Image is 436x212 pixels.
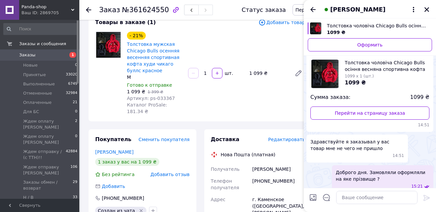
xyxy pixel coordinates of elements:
span: [PERSON_NAME] [330,5,385,14]
span: Добавить отзыв [150,172,189,177]
span: 14:51 12.09.2025 [393,153,404,159]
span: Заказы и сообщения [19,41,66,47]
span: Ждем отправку [PERSON_NAME] [23,164,70,176]
span: Телефон получателя [211,178,239,190]
span: 0 [75,109,77,115]
div: Вернуться назад [86,7,91,13]
span: Ждем оплату [PERSON_NAME] [23,134,75,145]
span: Адрес [211,197,225,202]
button: Закрыть [423,6,431,14]
div: [PERSON_NAME] [251,163,306,175]
span: 0 [75,134,77,145]
span: Ждем отправку / (с ТТН)!! [23,149,66,161]
div: M [127,74,183,80]
span: 21 [73,100,77,106]
span: Без рейтинга [102,172,135,177]
span: Ждем оплату [PERSON_NAME] [23,118,75,130]
a: Редактировать [292,67,305,80]
div: шт. [223,70,234,76]
span: 1099 x 1 (шт.) [345,74,374,78]
span: Заказ [99,6,120,14]
button: Назад [309,6,317,14]
input: Поиск [3,23,78,35]
span: 106 [70,164,77,176]
span: Новые [23,62,38,68]
span: Товары в заказе (1) [95,19,156,25]
span: 1099 ₴ [327,30,345,35]
span: Добавить товар [258,19,305,26]
div: Статус заказа [242,7,286,13]
span: Готово к отправке [127,82,172,88]
span: 1 [69,52,76,58]
span: Отмененные [23,90,52,96]
div: Нова Пошта (платная) [219,151,277,158]
span: 1 099 ₴ [127,89,145,94]
a: Посмотреть товар [308,22,432,36]
span: Для БС [23,109,39,115]
span: 33020 [66,72,77,78]
span: 6749 [68,81,77,87]
span: Артикул: ps-033367 [127,96,175,101]
span: 1 399 ₴ [147,90,163,94]
a: Перейти на страницу заказа [310,106,429,120]
span: Добавить [102,184,125,189]
span: 32984 [66,90,77,96]
span: Перезвонить [PERSON_NAME] [296,7,367,13]
span: 1099 ₴ [345,79,366,86]
a: Оформить [308,38,432,51]
span: 2 [75,118,77,130]
a: Толстовка мужская Chicago Bulls осенняя весенняя спортивная кофта худи чикаго буллс красное [127,42,179,73]
span: 1099 ₴ [410,94,429,101]
span: Оплаченные [23,100,52,106]
button: [PERSON_NAME] [322,5,417,14]
img: 6586318701_w200_h200_tolstovka-muzhskaya-chicago.jpg [311,60,338,88]
div: 1 099 ₴ [247,69,289,78]
div: [PHONE_NUMBER] [101,195,145,201]
span: Толстовка чоловіча Chicago Bulls осіння весняна спортивна кофта худі чикаго буллс червоне [345,59,429,73]
span: Заказы [19,52,35,58]
img: Толстовка мужская Chicago Bulls осенняя весенняя спортивная кофта худи чикаго буллс красное [96,32,121,58]
span: Сумма заказа: [310,94,350,101]
span: 29 [73,179,77,191]
span: Здравствуйте я заказывал у вас товар мне не чего не пришло [310,138,404,152]
span: Сменить покупателя [139,137,189,142]
span: Принятые [23,72,46,78]
a: [PERSON_NAME] [95,149,134,155]
span: 33 [73,195,77,200]
div: 1 заказ у вас на 1 099 ₴ [95,158,159,166]
button: Открыть шаблоны ответов [322,193,331,202]
span: Заказы обмен / возврат [23,179,73,191]
img: 6586318701_w640_h640_tolstovka-muzhskaya-chicago.jpg [310,22,321,34]
span: Доброго дня. Замовляли оформляли на яке прізвище ? [336,169,429,182]
div: Ваш ID: 2869705 [21,10,79,16]
span: 14:51 12.09.2025 [310,122,429,128]
div: - 21% [127,32,146,40]
span: Толстовка чоловіча Chicago Bulls осіння весняна спортивна кофта худі чикаго буллс червоне [327,22,427,29]
span: №361624550 [122,6,169,14]
span: Panda-shop [21,4,71,10]
span: Каталог ProSale: 181.34 ₴ [127,102,167,114]
span: 0 [75,62,77,68]
span: Доставка [211,136,240,142]
span: 15:21 12.09.2025 [411,184,423,189]
div: [PHONE_NUMBER] [251,175,306,194]
span: Н / В [23,195,33,200]
span: Редактировать [268,137,305,142]
span: Выполненные [23,81,55,87]
span: Покупатель [95,136,131,142]
span: Получатель [211,167,240,172]
span: 42884 [66,149,77,161]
